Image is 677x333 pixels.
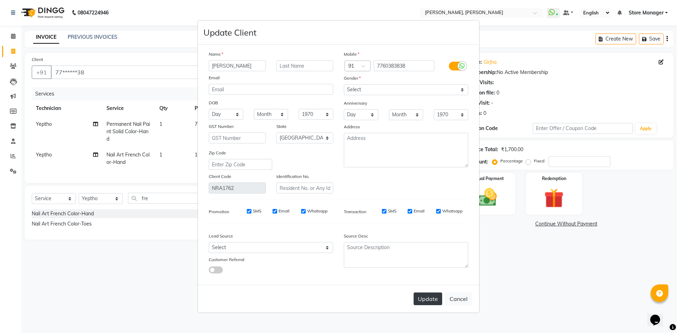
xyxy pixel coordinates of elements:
[209,100,218,106] label: DOB
[203,26,256,39] h4: Update Client
[344,51,359,57] label: Mobile
[445,292,472,306] button: Cancel
[344,124,360,130] label: Address
[209,123,234,130] label: GST Number
[414,208,425,214] label: Email
[253,208,261,214] label: SMS
[276,183,334,193] input: Resident No. or Any Id
[414,292,442,305] button: Update
[209,60,266,71] input: First Name
[344,75,361,81] label: Gender
[209,51,223,57] label: Name
[209,257,244,263] label: Customer Referral
[209,209,229,215] label: Promotion
[344,209,366,215] label: Transaction
[344,100,367,106] label: Anniversary
[279,208,289,214] label: Email
[276,123,287,130] label: State
[388,208,396,214] label: SMS
[209,132,266,143] input: GST Number
[276,60,334,71] input: Last Name
[209,75,220,81] label: Email
[344,233,368,239] label: Source Desc
[209,150,226,156] label: Zip Code
[276,173,310,180] label: Identification No.
[647,305,670,326] iframe: chat widget
[209,173,231,180] label: Client Code
[209,84,333,95] input: Email
[307,208,328,214] label: Whatsapp
[209,159,272,170] input: Enter Zip Code
[374,60,435,71] input: Mobile
[442,208,463,214] label: Whatsapp
[209,233,233,239] label: Lead Source
[209,183,266,193] input: Client Code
